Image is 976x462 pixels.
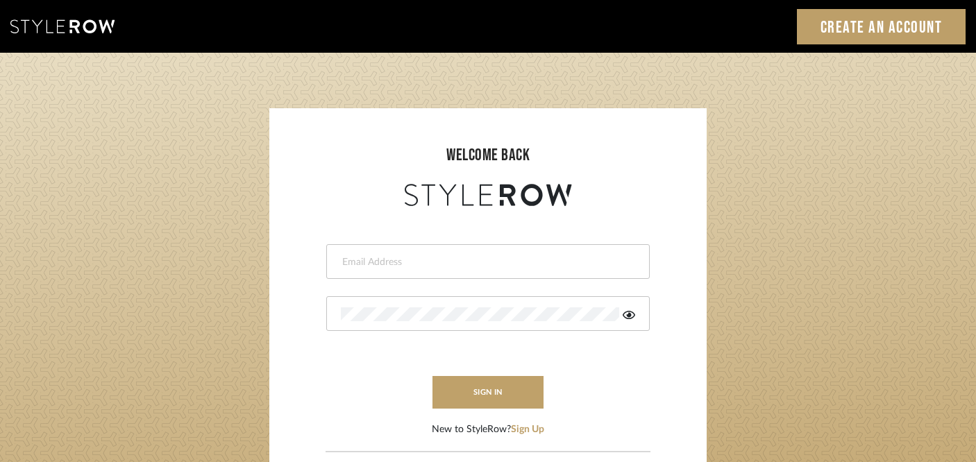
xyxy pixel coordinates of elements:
[341,255,632,269] input: Email Address
[432,376,544,409] button: sign in
[797,9,966,44] a: Create an Account
[511,422,544,437] button: Sign Up
[432,422,544,437] div: New to StyleRow?
[283,143,693,168] div: welcome back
